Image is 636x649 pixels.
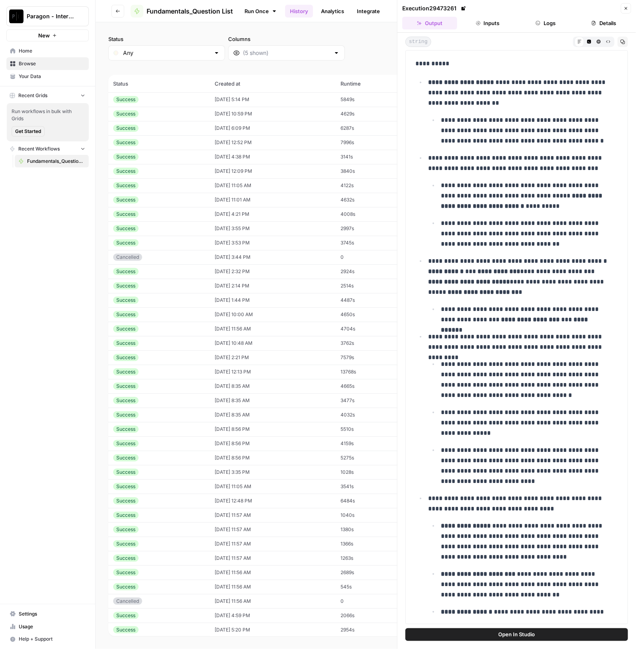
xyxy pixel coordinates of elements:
[336,537,415,551] td: 1366s
[113,311,139,318] div: Success
[210,494,336,508] td: [DATE] 12:48 PM
[336,422,415,436] td: 5510s
[19,47,85,55] span: Home
[113,483,139,490] div: Success
[113,297,139,304] div: Success
[123,49,210,57] input: Any
[113,411,139,418] div: Success
[113,368,139,375] div: Success
[460,17,515,29] button: Inputs
[210,307,336,322] td: [DATE] 10:00 AM
[210,264,336,279] td: [DATE] 2:32 PM
[12,108,84,122] span: Run workflows in bulk with Grids
[336,580,415,594] td: 545s
[27,12,75,20] span: Paragon - Internal Usage
[113,440,139,447] div: Success
[336,193,415,207] td: 4632s
[210,164,336,178] td: [DATE] 12:09 PM
[9,9,23,23] img: Paragon - Internal Usage Logo
[336,264,415,279] td: 2924s
[19,636,85,643] span: Help + Support
[239,4,282,18] a: Run Once
[336,250,415,264] td: 0
[336,221,415,236] td: 2997s
[210,522,336,537] td: [DATE] 11:57 AM
[113,598,142,605] div: Cancelled
[210,465,336,479] td: [DATE] 3:35 PM
[519,17,573,29] button: Logs
[113,225,139,232] div: Success
[113,325,139,332] div: Success
[336,408,415,422] td: 4032s
[336,393,415,408] td: 3477s
[210,608,336,623] td: [DATE] 4:59 PM
[336,436,415,451] td: 4159s
[113,540,139,547] div: Success
[113,239,139,246] div: Success
[113,139,139,146] div: Success
[210,408,336,422] td: [DATE] 8:35 AM
[336,92,415,107] td: 5849s
[113,282,139,289] div: Success
[336,508,415,522] td: 1040s
[336,379,415,393] td: 4665s
[210,365,336,379] td: [DATE] 12:13 PM
[402,4,468,12] div: Execution 29473261
[336,608,415,623] td: 2066s
[113,454,139,461] div: Success
[210,207,336,221] td: [DATE] 4:21 PM
[336,350,415,365] td: 7579s
[210,393,336,408] td: [DATE] 8:35 AM
[210,279,336,293] td: [DATE] 2:14 PM
[19,73,85,80] span: Your Data
[285,5,313,18] a: History
[336,479,415,494] td: 3541s
[19,60,85,67] span: Browse
[113,626,139,633] div: Success
[336,365,415,379] td: 13768s
[113,497,139,504] div: Success
[131,5,233,18] a: Fundamentals_Question List
[210,150,336,164] td: [DATE] 4:38 PM
[210,92,336,107] td: [DATE] 5:14 PM
[19,623,85,630] span: Usage
[113,555,139,562] div: Success
[336,236,415,250] td: 3745s
[210,350,336,365] td: [DATE] 2:21 PM
[210,580,336,594] td: [DATE] 11:56 AM
[210,135,336,150] td: [DATE] 12:52 PM
[6,70,89,83] a: Your Data
[210,479,336,494] td: [DATE] 11:05 AM
[336,178,415,193] td: 4122s
[113,153,139,160] div: Success
[336,107,415,121] td: 4629s
[113,182,139,189] div: Success
[336,121,415,135] td: 6287s
[499,631,535,639] span: Open In Studio
[210,221,336,236] td: [DATE] 3:55 PM
[12,126,45,137] button: Get Started
[210,422,336,436] td: [DATE] 8:56 PM
[113,254,142,261] div: Cancelled
[113,469,139,476] div: Success
[336,522,415,537] td: 1380s
[210,508,336,522] td: [DATE] 11:57 AM
[210,193,336,207] td: [DATE] 11:01 AM
[113,125,139,132] div: Success
[336,322,415,336] td: 4704s
[336,565,415,580] td: 2689s
[18,92,47,99] span: Recent Grids
[18,145,60,152] span: Recent Workflows
[336,135,415,150] td: 7996s
[6,608,89,620] a: Settings
[210,436,336,451] td: [DATE] 8:56 PM
[113,397,139,404] div: Success
[210,322,336,336] td: [DATE] 11:56 AM
[19,610,85,618] span: Settings
[336,207,415,221] td: 4008s
[108,75,210,92] th: Status
[210,336,336,350] td: [DATE] 10:48 AM
[113,569,139,576] div: Success
[210,236,336,250] td: [DATE] 3:53 PM
[113,211,139,218] div: Success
